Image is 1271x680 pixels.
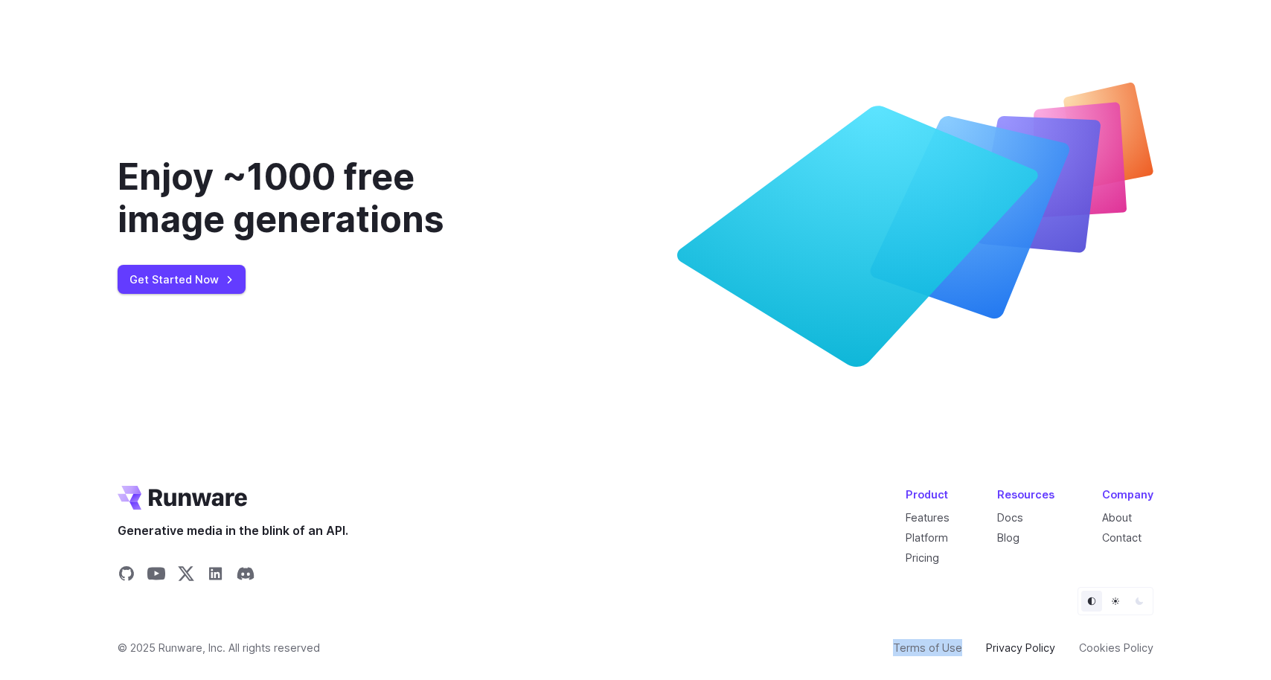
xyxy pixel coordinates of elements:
button: Light [1105,591,1126,612]
a: About [1102,511,1132,524]
a: Docs [997,511,1023,524]
a: Blog [997,531,1019,544]
a: Share on X [177,565,195,587]
a: Cookies Policy [1079,639,1153,656]
div: Company [1102,486,1153,503]
div: Resources [997,486,1054,503]
button: Dark [1129,591,1150,612]
span: © 2025 Runware, Inc. All rights reserved [118,639,320,656]
span: Generative media in the blink of an API. [118,522,348,541]
div: Enjoy ~1000 free image generations [118,155,522,241]
button: Default [1081,591,1102,612]
a: Get Started Now [118,265,246,294]
a: Platform [906,531,948,544]
a: Share on LinkedIn [207,565,225,587]
a: Features [906,511,950,524]
div: Product [906,486,950,503]
a: Share on GitHub [118,565,135,587]
a: Share on YouTube [147,565,165,587]
a: Contact [1102,531,1142,544]
a: Share on Discord [237,565,254,587]
a: Pricing [906,551,939,564]
a: Privacy Policy [986,639,1055,656]
ul: Theme selector [1078,587,1153,615]
a: Terms of Use [893,639,962,656]
a: Go to / [118,486,247,510]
